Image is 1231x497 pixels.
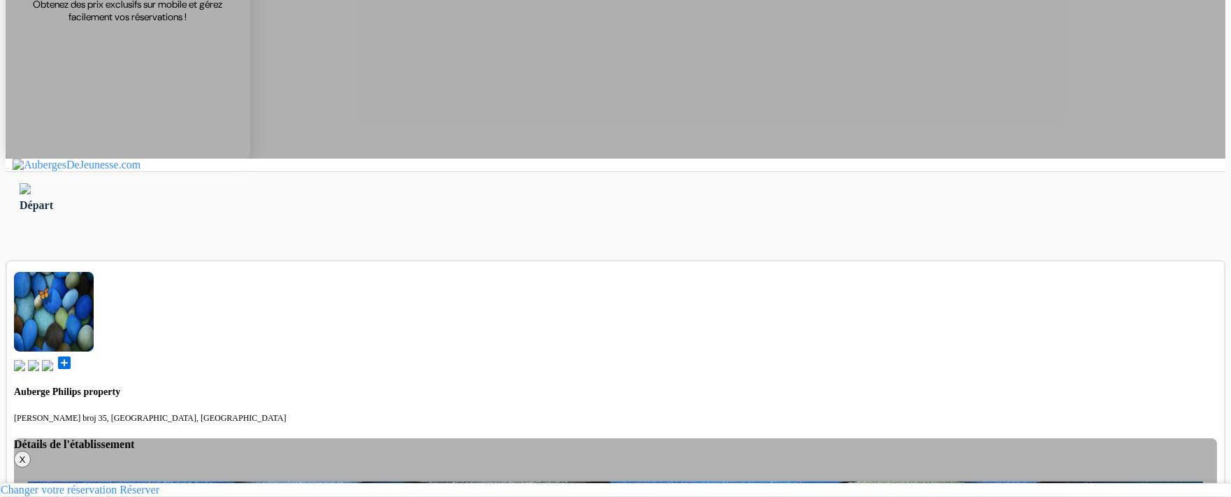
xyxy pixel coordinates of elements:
h4: Détails de l'établissement [14,438,1217,451]
span: add_box [56,354,73,371]
a: Réserver [120,484,159,496]
img: book.svg [14,360,25,371]
a: Changer votre réservation [1,484,117,496]
small: [PERSON_NAME] broj 35, [GEOGRAPHIC_DATA], [GEOGRAPHIC_DATA] [14,413,286,423]
span: Départ [20,199,53,211]
img: AubergesDeJeunesse.com [13,159,141,171]
img: music.svg [28,360,39,371]
a: add_box [56,361,73,373]
h4: Auberge Philips property [14,387,1217,398]
img: left_arrow.svg [20,183,31,194]
img: truck.svg [42,360,53,371]
button: X [14,451,31,468]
